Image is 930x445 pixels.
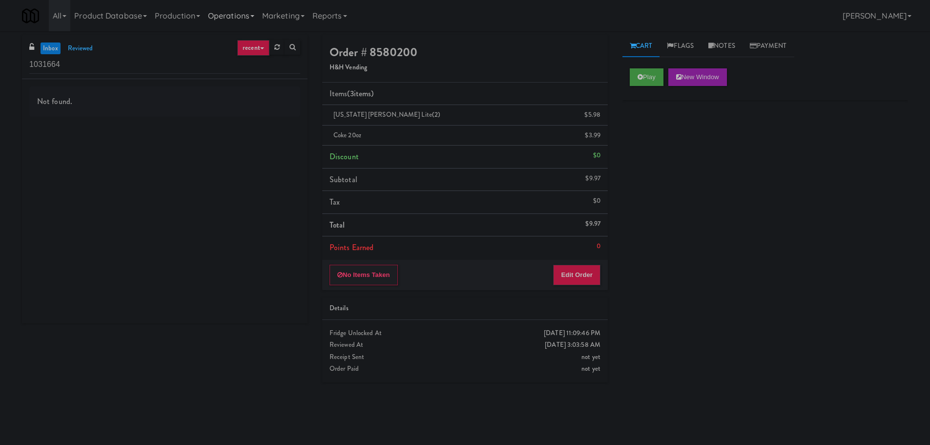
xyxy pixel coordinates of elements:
input: Search vision orders [29,56,300,74]
a: reviewed [65,42,96,55]
span: not yet [581,364,600,373]
span: Total [330,219,345,231]
ng-pluralize: items [354,88,372,99]
a: recent [237,40,269,56]
button: No Items Taken [330,265,398,285]
a: Notes [701,35,743,57]
div: 0 [597,240,600,253]
div: $0 [593,195,600,207]
div: Fridge Unlocked At [330,327,600,339]
div: $3.99 [585,129,600,142]
span: Subtotal [330,174,357,185]
button: Play [630,68,663,86]
div: $9.97 [585,218,600,230]
span: Points Earned [330,242,373,253]
span: Not found. [37,96,72,107]
div: Receipt Sent [330,351,600,363]
div: $9.97 [585,172,600,185]
div: $0 [593,149,600,162]
h5: H&H Vending [330,64,600,71]
a: inbox [41,42,61,55]
h4: Order # 8580200 [330,46,600,59]
span: Items [330,88,373,99]
div: Reviewed At [330,339,600,351]
div: Details [330,302,600,315]
span: Tax [330,196,340,208]
span: (3 ) [347,88,373,99]
span: [US_STATE] [PERSON_NAME] Lite [333,110,440,119]
div: [DATE] 11:09:46 PM [544,327,600,339]
img: Micromart [22,7,39,24]
span: Coke 20oz [333,130,361,140]
button: New Window [668,68,727,86]
div: Order Paid [330,363,600,375]
button: Edit Order [553,265,600,285]
span: (2) [432,110,440,119]
div: $5.98 [584,109,600,121]
a: Flags [660,35,701,57]
span: not yet [581,352,600,361]
a: Cart [622,35,660,57]
a: Payment [743,35,794,57]
span: Discount [330,151,359,162]
div: [DATE] 3:03:58 AM [545,339,600,351]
